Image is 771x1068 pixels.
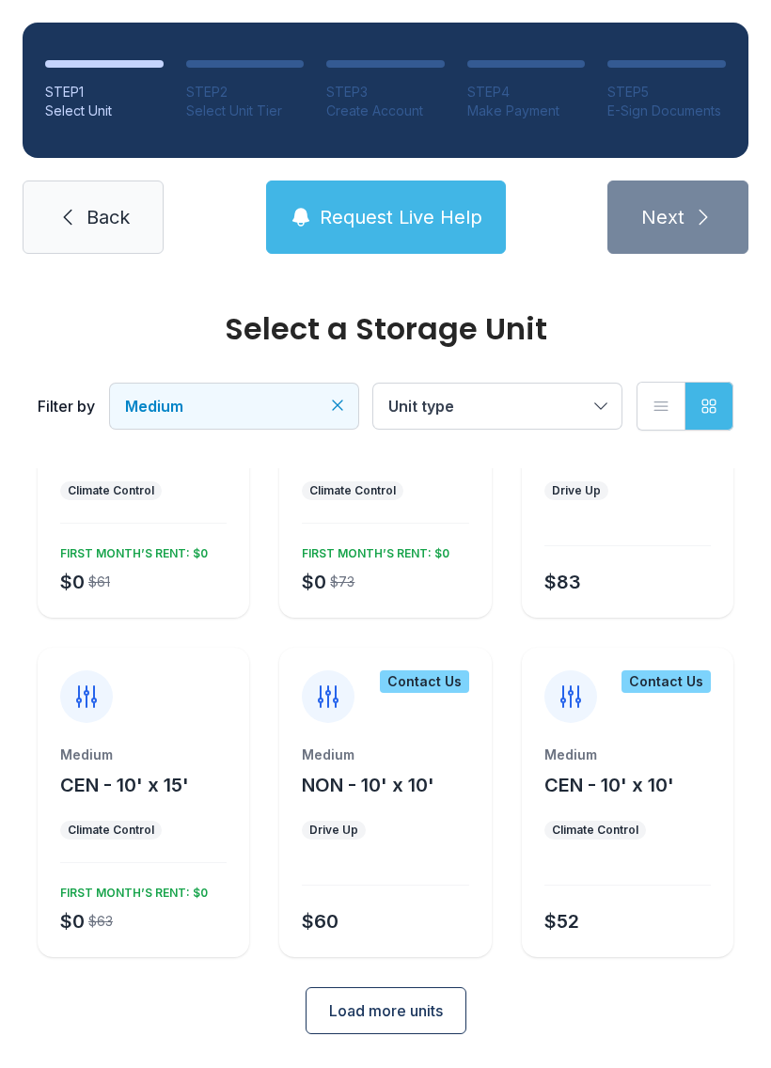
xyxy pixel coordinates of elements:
[294,539,449,561] div: FIRST MONTH’S RENT: $0
[388,397,454,416] span: Unit type
[467,102,586,120] div: Make Payment
[373,384,622,429] button: Unit type
[329,999,443,1022] span: Load more units
[544,569,581,595] div: $83
[309,483,396,498] div: Climate Control
[88,573,110,591] div: $61
[330,573,354,591] div: $73
[60,908,85,934] div: $0
[544,774,674,796] span: CEN - 10' x 10'
[60,746,227,764] div: Medium
[552,483,601,498] div: Drive Up
[68,483,154,498] div: Climate Control
[544,746,711,764] div: Medium
[45,83,164,102] div: STEP 1
[186,102,305,120] div: Select Unit Tier
[38,395,95,417] div: Filter by
[302,908,338,934] div: $60
[641,204,684,230] span: Next
[88,912,113,931] div: $63
[186,83,305,102] div: STEP 2
[110,384,358,429] button: Medium
[302,774,434,796] span: NON - 10' x 10'
[302,746,468,764] div: Medium
[45,102,164,120] div: Select Unit
[60,772,189,798] button: CEN - 10' x 15'
[53,878,208,901] div: FIRST MONTH’S RENT: $0
[622,670,711,693] div: Contact Us
[552,823,638,838] div: Climate Control
[309,823,358,838] div: Drive Up
[607,102,726,120] div: E-Sign Documents
[68,823,154,838] div: Climate Control
[607,83,726,102] div: STEP 5
[125,397,183,416] span: Medium
[60,774,189,796] span: CEN - 10' x 15'
[326,102,445,120] div: Create Account
[328,396,347,415] button: Clear filters
[544,772,674,798] button: CEN - 10' x 10'
[302,772,434,798] button: NON - 10' x 10'
[302,569,326,595] div: $0
[60,569,85,595] div: $0
[380,670,469,693] div: Contact Us
[38,314,733,344] div: Select a Storage Unit
[467,83,586,102] div: STEP 4
[320,204,482,230] span: Request Live Help
[87,204,130,230] span: Back
[326,83,445,102] div: STEP 3
[544,908,579,934] div: $52
[53,539,208,561] div: FIRST MONTH’S RENT: $0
